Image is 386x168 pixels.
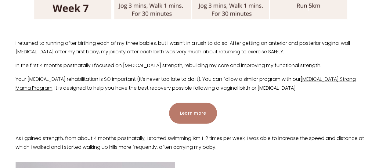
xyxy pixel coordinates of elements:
p: I returned to running after birthing each of my three babies, but I wasn’t in a rush to do so. Af... [16,39,371,57]
p: Your [MEDICAL_DATA] rehabilitation is SO important (it’s never too late to do it). You can follow... [16,75,371,93]
a: Learn more [169,103,217,124]
a: [MEDICAL_DATA] Strong Mama Program [16,76,356,91]
p: As I gained strength, from about 4 months postnatally, I started swimming 1km 1-2 times per week,... [16,134,371,152]
p: In the first 4 months postnatally I focused on [MEDICAL_DATA] strength, rebuilding my core and im... [16,61,371,70]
